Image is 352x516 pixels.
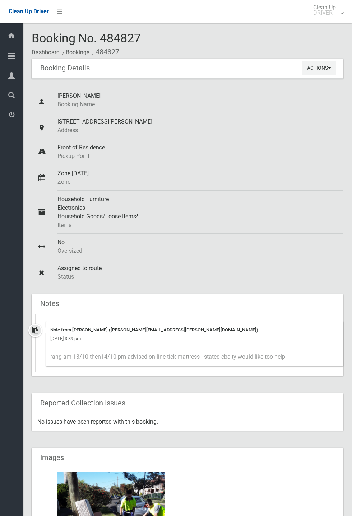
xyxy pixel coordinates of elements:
header: Images [32,451,73,465]
small: Pickup Point [57,152,338,161]
small: Oversized [57,247,338,255]
div: [DATE] 3:39 pm [50,334,339,343]
li: 484827 [91,45,119,59]
button: Actions [302,61,336,75]
div: Assigned to route [57,260,338,285]
div: Note from [PERSON_NAME] ([PERSON_NAME][EMAIL_ADDRESS][PERSON_NAME][DOMAIN_NAME]) [50,326,339,334]
span: Booking No. 484827 [32,31,141,45]
small: DRIVER [313,10,336,15]
div: [STREET_ADDRESS][PERSON_NAME] [57,113,338,139]
header: Notes [32,297,68,311]
div: Front of Residence [57,139,338,165]
small: Zone [57,178,338,186]
div: Household Furniture Electronics Household Goods/Loose Items* [57,191,338,234]
small: Address [57,126,338,135]
a: Dashboard [32,49,60,56]
header: Reported Collection Issues [32,396,134,410]
a: Bookings [66,49,89,56]
div: No issues have been reported with this booking. [37,413,158,431]
small: Booking Name [57,100,338,109]
small: Items [57,221,338,229]
div: [PERSON_NAME] [57,87,338,113]
a: Clean Up Driver [9,6,49,17]
div: No [57,234,338,260]
header: Booking Details [32,61,98,75]
small: Status [57,273,338,281]
span: Clean Up Driver [9,8,49,15]
div: Zone [DATE] [57,165,338,191]
span: rang am-13/10-then14/10-pm advised on line tick mattress---stated cbcity would like too help. [50,353,287,360]
span: Clean Up [310,5,343,15]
